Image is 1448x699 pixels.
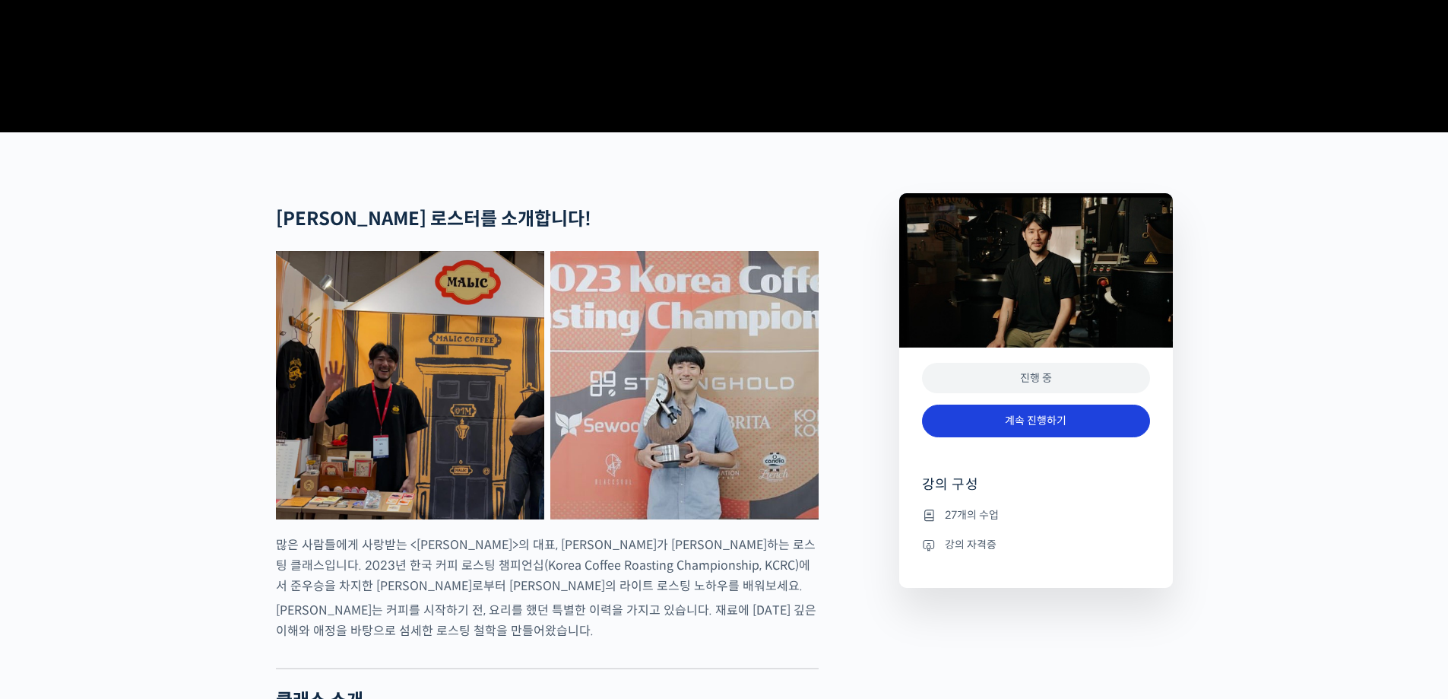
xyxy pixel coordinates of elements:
li: 27개의 수업 [922,506,1150,524]
p: 많은 사람들에게 사랑받는 <[PERSON_NAME]>의 대표, [PERSON_NAME]가 [PERSON_NAME]하는 로스팅 클래스입니다. 2023년 한국 커피 로스팅 챔피언... [276,535,819,596]
span: 홈 [48,505,57,517]
p: [PERSON_NAME]는 커피를 시작하기 전, 요리를 했던 특별한 이력을 가지고 있습니다. 재료에 [DATE] 깊은 이해와 애정을 바탕으로 섬세한 로스팅 철학을 만들어왔습니다. [276,600,819,641]
a: 대화 [100,482,196,520]
a: 홈 [5,482,100,520]
strong: [PERSON_NAME] 로스터를 소개합니다! [276,208,591,230]
span: 대화 [139,506,157,518]
div: 진행 중 [922,363,1150,394]
li: 강의 자격증 [922,535,1150,554]
a: 설정 [196,482,292,520]
h4: 강의 구성 [922,475,1150,506]
span: 설정 [235,505,253,517]
a: 계속 진행하기 [922,405,1150,437]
